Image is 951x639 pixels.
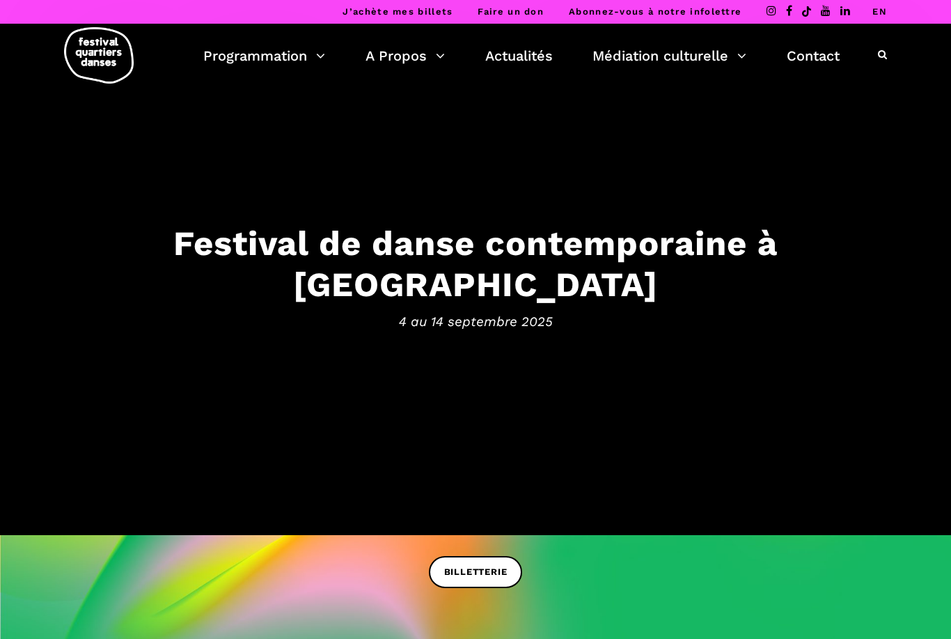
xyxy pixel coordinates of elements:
a: Abonnez-vous à notre infolettre [569,6,741,17]
a: EN [872,6,887,17]
img: logo-fqd-med [64,27,134,84]
a: Contact [787,44,840,68]
span: 4 au 14 septembre 2025 [44,311,907,332]
a: BILLETTERIE [429,556,523,587]
a: Médiation culturelle [592,44,746,68]
h3: Festival de danse contemporaine à [GEOGRAPHIC_DATA] [44,222,907,305]
a: A Propos [366,44,445,68]
span: BILLETTERIE [444,565,508,580]
a: Programmation [203,44,325,68]
a: Actualités [485,44,553,68]
a: J’achète mes billets [343,6,453,17]
a: Faire un don [478,6,544,17]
